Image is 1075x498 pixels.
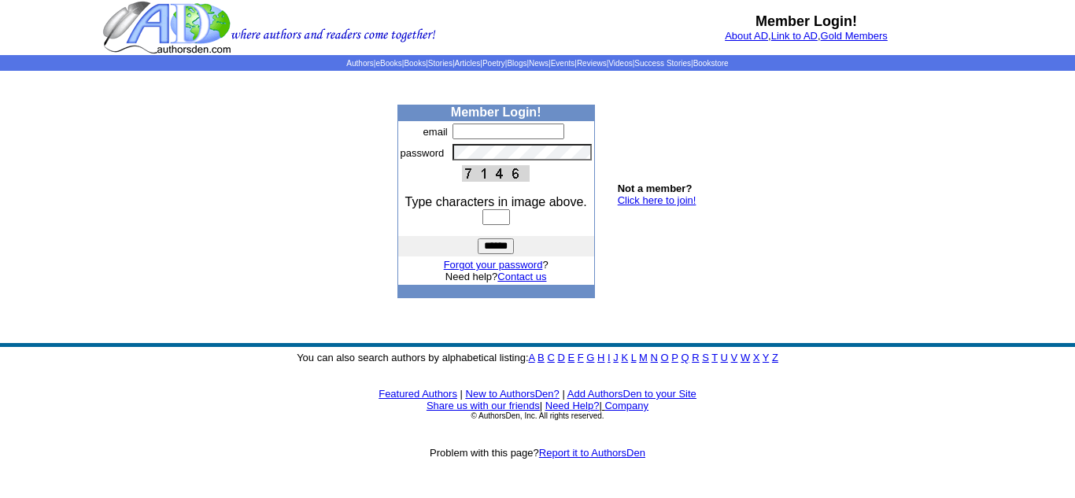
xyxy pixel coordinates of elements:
[455,59,481,68] a: Articles
[482,59,505,68] a: Poetry
[692,352,699,363] a: R
[427,400,540,411] a: Share us with our friends
[613,352,619,363] a: J
[567,388,696,400] a: Add AuthorsDen to your Site
[725,30,768,42] a: About AD
[444,259,543,271] a: Forgot your password
[423,126,448,138] font: email
[346,59,728,68] span: | | | | | | | | | | | |
[404,59,426,68] a: Books
[753,352,760,363] a: X
[721,352,728,363] a: U
[671,352,678,363] a: P
[462,165,530,182] img: This Is CAPTCHA Image
[444,259,549,271] font: ?
[547,352,554,363] a: C
[639,352,648,363] a: M
[741,352,750,363] a: W
[763,352,769,363] a: Y
[821,30,888,42] a: Gold Members
[681,352,689,363] a: Q
[577,59,607,68] a: Reviews
[540,400,542,411] font: |
[618,183,693,194] b: Not a member?
[401,147,445,159] font: password
[346,59,373,68] a: Authors
[586,352,594,363] a: G
[379,388,457,400] a: Featured Authors
[604,400,648,411] a: Company
[460,388,463,400] font: |
[451,105,541,119] b: Member Login!
[578,352,584,363] a: F
[567,352,574,363] a: E
[608,59,632,68] a: Videos
[631,352,637,363] a: L
[621,352,628,363] a: K
[711,352,718,363] a: T
[539,447,645,459] a: Report it to AuthorsDen
[405,195,587,208] font: Type characters in image above.
[471,411,604,420] font: © AuthorsDen, Inc. All rights reserved.
[466,388,560,400] a: New to AuthorsDen?
[430,447,645,459] font: Problem with this page?
[597,352,604,363] a: H
[497,271,546,282] a: Contact us
[693,59,729,68] a: Bookstore
[545,400,600,411] a: Need Help?
[428,59,453,68] a: Stories
[375,59,401,68] a: eBooks
[551,59,575,68] a: Events
[634,59,691,68] a: Success Stories
[537,352,545,363] a: B
[755,13,857,29] b: Member Login!
[608,352,611,363] a: I
[702,352,709,363] a: S
[529,352,535,363] a: A
[661,352,669,363] a: O
[529,59,549,68] a: News
[731,352,738,363] a: V
[771,30,818,42] a: Link to AD
[557,352,564,363] a: D
[651,352,658,363] a: N
[507,59,526,68] a: Blogs
[725,30,888,42] font: , ,
[297,352,778,363] font: You can also search authors by alphabetical listing:
[618,194,696,206] a: Click here to join!
[599,400,648,411] font: |
[562,388,564,400] font: |
[772,352,778,363] a: Z
[445,271,547,282] font: Need help?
